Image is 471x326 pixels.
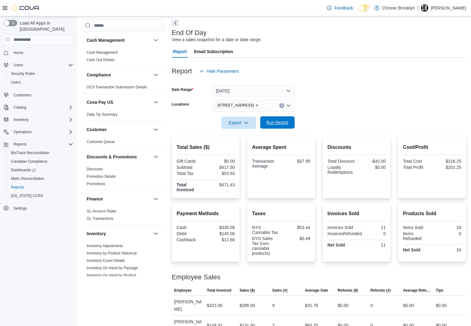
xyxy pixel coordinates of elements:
div: $31.78 [305,302,318,309]
button: Users [11,61,26,69]
span: Run Report [266,119,288,126]
span: Washington CCRS [9,192,73,200]
button: Metrc Reconciliation [6,174,76,183]
span: GL Transactions [87,216,113,221]
div: -$42.00 [358,159,386,164]
a: GL Transactions [87,216,113,221]
h3: Discounts & Promotions [87,154,137,160]
span: Export [225,117,252,129]
div: View a sales snapshot for a date or date range. [172,37,262,43]
a: Inventory On Hand by Product [87,273,136,277]
button: Cova Pay US [152,99,159,106]
a: Feedback [324,2,355,14]
button: Hide Parameters [197,65,241,77]
a: BioTrack Reconciliation [9,149,52,157]
span: Customers [14,93,31,98]
span: Sales ($) [240,288,255,293]
h3: Compliance [87,72,111,78]
h3: Cova Pay US [87,99,113,105]
button: Run Report [260,116,295,129]
h3: Employee Sales [172,274,221,281]
div: $53.44 [282,225,310,230]
h2: Cost/Profit [403,144,461,151]
button: Reports [1,140,76,149]
div: Compliance [82,83,164,93]
div: NYS Cannabis Tax [252,225,280,235]
strong: Total Invoiced [177,182,194,192]
a: Dashboards [6,166,76,174]
a: OCS Transaction Submission Details [87,85,147,89]
div: $216.25 [433,159,461,164]
span: Tips [436,288,443,293]
span: Dashboards [9,166,73,174]
div: $0.00 [207,159,235,164]
div: Items Refunded [403,231,431,241]
button: Finance [152,195,159,203]
button: Open list of options [286,103,291,108]
div: [PERSON_NAME] [172,296,204,315]
div: $0.00 [436,302,446,309]
button: Catalog [1,103,76,112]
a: Promotion Details [87,174,116,179]
button: Users [6,78,76,87]
span: Metrc Reconciliation [9,175,73,182]
button: [US_STATE] CCRS [6,192,76,200]
span: 483 3rd Ave [215,102,262,109]
div: $37.95 [282,159,310,164]
span: Feedback [334,5,353,11]
div: Subtotal [177,165,205,170]
a: Dashboards [9,166,38,174]
div: Cash [177,225,205,230]
div: Gift Cards [177,159,205,164]
span: Security Roles [9,70,73,77]
div: $0.00 [358,165,386,170]
span: Customers [11,91,73,99]
div: 0 [433,231,461,236]
a: Home [11,49,26,56]
button: Compliance [152,71,159,79]
button: Export [222,117,256,129]
button: BioTrack Reconciliation [6,149,76,157]
div: NYS Sales Tax (non-cannabis products) [252,236,280,256]
p: Chronic Brooklyn [382,4,415,12]
button: Operations [1,128,76,136]
div: Cova Pay US [82,111,164,121]
span: Cash Management [87,50,118,55]
div: $0.00 [403,302,414,309]
h3: Customer [87,126,107,133]
button: Settings [1,204,76,213]
span: Operations [14,130,32,134]
h2: Discounts [328,144,386,151]
span: Inventory On Hand by Product [87,273,136,278]
strong: Net Sold [328,243,345,247]
div: Total Profit [403,165,431,170]
span: Users [14,63,23,68]
button: Inventory [11,116,31,123]
a: Inventory On Hand by Package [87,266,138,270]
div: Total Tax [177,171,205,176]
span: Dark Mode [358,11,359,12]
span: Daily Tip Summary [87,112,118,117]
div: $323.06 [207,302,222,309]
p: | [417,4,418,12]
span: Cash Out Details [87,57,115,62]
h3: Inventory [87,231,106,237]
span: Promotions [87,181,105,186]
button: Canadian Compliance [6,157,76,166]
a: Inventory by Product Historical [87,251,137,255]
span: Reports [9,184,73,191]
button: Inventory [152,230,159,237]
div: 0 [371,302,373,309]
div: Discounts & Promotions [82,165,164,190]
button: Home [1,48,76,57]
span: Metrc Reconciliation [11,176,44,181]
span: Dashboards [11,168,36,173]
div: $471.43 [207,182,235,187]
a: [US_STATE] CCRS [9,192,45,200]
a: Canadian Compliance [9,158,50,165]
span: Sales (#) [272,288,287,293]
span: Refunds (#) [371,288,391,293]
div: Debit [177,231,205,236]
span: Settings [14,206,27,211]
span: [STREET_ADDRESS] [218,102,254,108]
